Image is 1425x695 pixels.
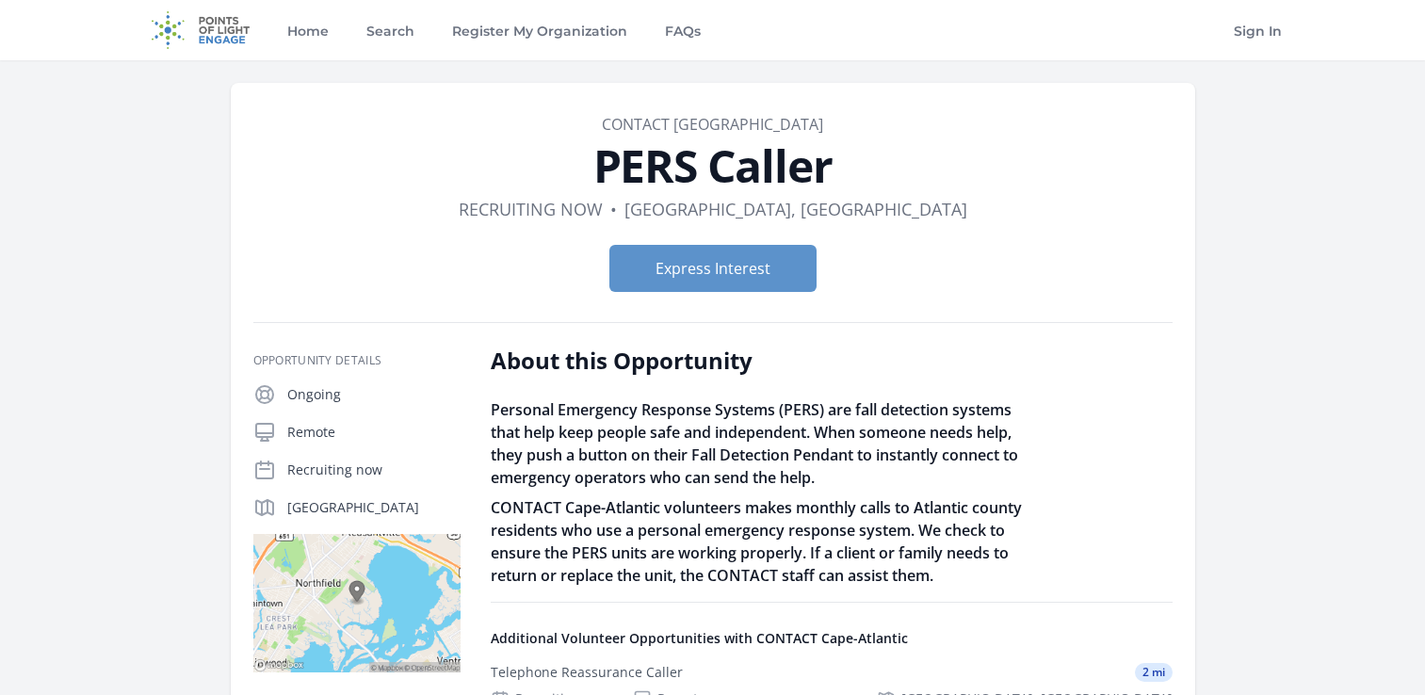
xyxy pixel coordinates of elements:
[610,196,617,222] div: •
[491,663,683,682] div: Telephone Reassurance Caller
[491,399,1018,488] span: Personal Emergency Response Systems (PERS) are fall detection systems that help keep people safe ...
[287,498,461,517] p: [GEOGRAPHIC_DATA]
[287,385,461,404] p: Ongoing
[624,196,967,222] dd: [GEOGRAPHIC_DATA], [GEOGRAPHIC_DATA]
[253,353,461,368] h3: Opportunity Details
[287,461,461,479] p: Recruiting now
[602,114,823,135] a: CONTACT [GEOGRAPHIC_DATA]
[287,423,461,442] p: Remote
[459,196,603,222] dd: Recruiting now
[491,497,1022,586] span: CONTACT Cape-Atlantic volunteers makes monthly calls to Atlantic county residents who use a perso...
[1135,663,1173,682] span: 2 mi
[491,629,1173,648] h4: Additional Volunteer Opportunities with CONTACT Cape-Atlantic
[609,245,817,292] button: Express Interest
[491,346,1042,376] h2: About this Opportunity
[253,143,1173,188] h1: PERS Caller
[253,534,461,672] img: Map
